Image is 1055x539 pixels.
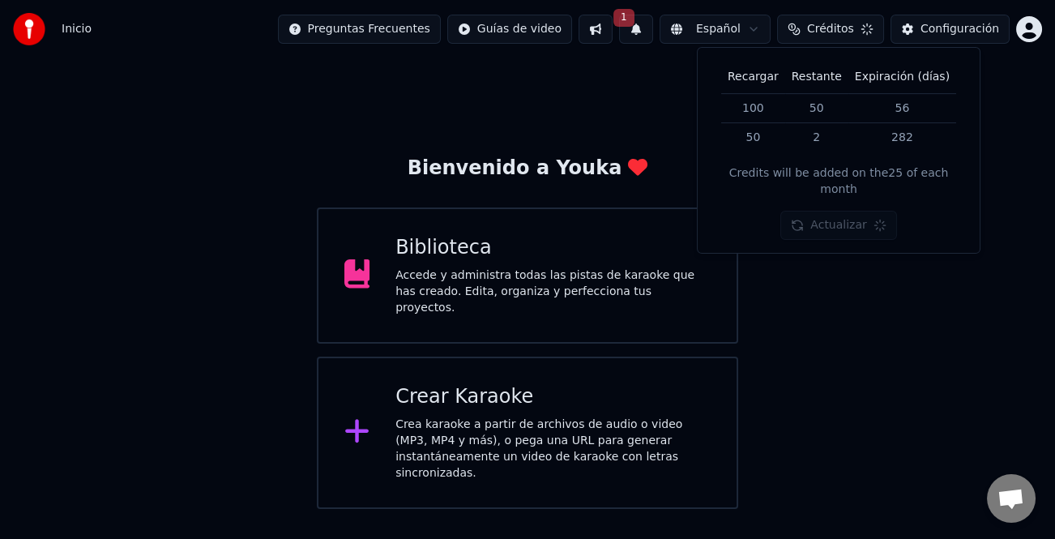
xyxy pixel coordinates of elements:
[408,156,648,182] div: Bienvenido a Youka
[395,235,711,261] div: Biblioteca
[619,15,653,44] button: 1
[711,166,967,199] div: Credits will be added on the 25 of each month
[777,15,884,44] button: Créditos
[62,21,92,37] nav: breadcrumb
[807,21,854,37] span: Créditos
[721,93,785,123] td: 100
[785,61,848,93] th: Restante
[721,123,785,152] td: 50
[785,123,848,152] td: 2
[278,15,441,44] button: Preguntas Frecuentes
[395,417,711,481] div: Crea karaoke a partir de archivos de audio o video (MP3, MP4 y más), o pega una URL para generar ...
[920,21,999,37] div: Configuración
[848,61,956,93] th: Expiración (días)
[848,123,956,152] td: 282
[721,61,785,93] th: Recargar
[395,384,711,410] div: Crear Karaoke
[395,267,711,316] div: Accede y administra todas las pistas de karaoke que has creado. Edita, organiza y perfecciona tus...
[848,93,956,123] td: 56
[447,15,572,44] button: Guías de video
[785,93,848,123] td: 50
[13,13,45,45] img: youka
[62,21,92,37] span: Inicio
[891,15,1010,44] button: Configuración
[613,9,634,27] span: 1
[987,474,1036,523] a: Chat abierto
